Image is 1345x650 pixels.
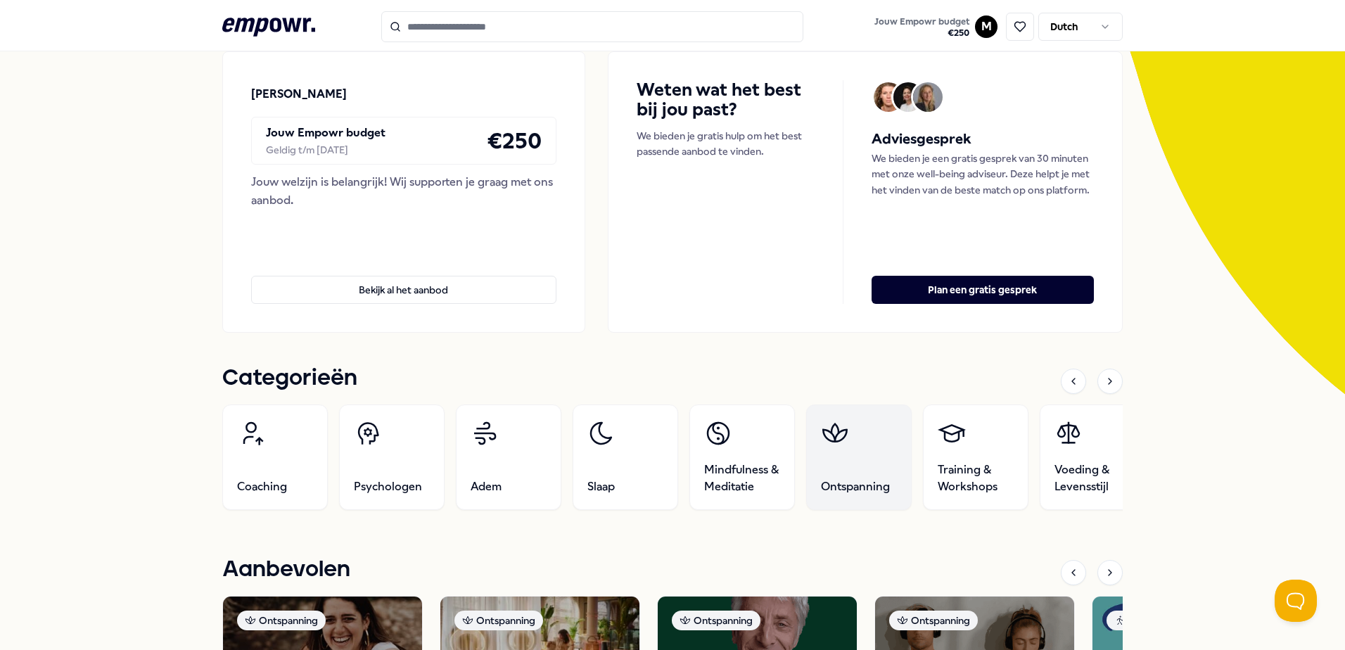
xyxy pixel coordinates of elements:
[266,142,385,158] div: Geldig t/m [DATE]
[1054,461,1130,495] span: Voeding & Levensstijl
[806,404,912,510] a: Ontspanning
[471,478,502,495] span: Adem
[913,82,943,112] img: Avatar
[672,611,760,630] div: Ontspanning
[637,80,815,120] h4: Weten wat het best bij jou past?
[251,253,556,304] a: Bekijk al het aanbod
[1040,404,1145,510] a: Voeding & Levensstijl
[821,478,890,495] span: Ontspanning
[587,478,615,495] span: Slaap
[872,151,1094,198] p: We bieden je een gratis gesprek van 30 minuten met onze well-being adviseur. Deze helpt je met he...
[872,276,1094,304] button: Plan een gratis gesprek
[354,478,422,495] span: Psychologen
[889,611,978,630] div: Ontspanning
[237,478,287,495] span: Coaching
[872,128,1094,151] h5: Adviesgesprek
[923,404,1028,510] a: Training & Workshops
[454,611,543,630] div: Ontspanning
[266,124,385,142] p: Jouw Empowr budget
[573,404,678,510] a: Slaap
[1107,611,1183,630] div: Beweging
[893,82,923,112] img: Avatar
[869,12,975,42] a: Jouw Empowr budget€250
[381,11,803,42] input: Search for products, categories or subcategories
[222,361,357,396] h1: Categorieën
[222,552,350,587] h1: Aanbevolen
[874,82,903,112] img: Avatar
[251,173,556,209] div: Jouw welzijn is belangrijk! Wij supporten je graag met ons aanbod.
[637,128,815,160] p: We bieden je gratis hulp om het best passende aanbod te vinden.
[874,27,969,39] span: € 250
[251,276,556,304] button: Bekijk al het aanbod
[689,404,795,510] a: Mindfulness & Meditatie
[1275,580,1317,622] iframe: Help Scout Beacon - Open
[872,13,972,42] button: Jouw Empowr budget€250
[251,85,347,103] p: [PERSON_NAME]
[704,461,780,495] span: Mindfulness & Meditatie
[487,123,542,158] h4: € 250
[222,404,328,510] a: Coaching
[237,611,326,630] div: Ontspanning
[938,461,1014,495] span: Training & Workshops
[339,404,445,510] a: Psychologen
[456,404,561,510] a: Adem
[975,15,997,38] button: M
[874,16,969,27] span: Jouw Empowr budget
